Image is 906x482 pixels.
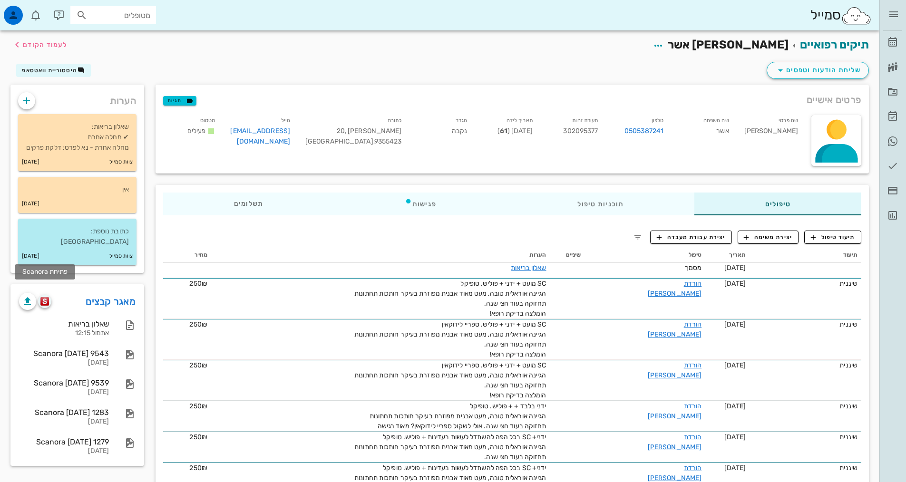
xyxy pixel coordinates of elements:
[753,360,857,370] div: שיננית
[163,96,196,106] button: תגיות
[11,36,67,53] button: לעמוד הקודם
[724,361,746,369] span: [DATE]
[370,402,546,430] span: ידני בלבד + + פוליש. טופיקל הגיינה אוראלית טובה, מעט אבנית מפוזרת בעיקר חותכות תחתונות תחזוקה בעו...
[109,251,133,261] small: צוות סמייל
[19,447,109,455] div: [DATE]
[354,433,546,461] span: ידני+ SC בכל הפה להשתדל לעשות בעדינות + פוליש. טופיקל הגיינה אוראלית טובה, מעט מאוד אבנית מפוזרת ...
[738,231,799,244] button: יצירת משימה
[19,329,109,337] div: אתמול 12:15
[23,41,67,49] span: לעמוד הקודם
[26,122,129,153] p: שאלון בריאות: ✔ מחלה אחרת מחלה אחרת - נא לפרט: דלקת פרקים
[85,320,105,327] span: הודעות
[685,264,701,272] span: מסמך
[456,117,467,124] small: מגדר
[585,248,705,263] th: טיפול
[724,320,746,328] span: [DATE]
[753,319,857,329] div: שיננית
[753,401,857,411] div: שיננית
[507,117,533,124] small: תאריך לידה
[22,157,39,167] small: [DATE]
[648,433,701,451] a: הורדת [PERSON_NAME]
[127,297,190,335] button: בית
[47,144,91,154] div: • לפני 22 שעות
[753,463,857,473] div: שיננית
[86,294,136,309] a: מאגר קבצים
[841,6,872,25] img: SmileCloud logo
[31,174,171,184] div: כתבו לנו
[26,226,129,247] p: כתובת נוספת: [GEOGRAPHIC_DATA]
[345,127,346,135] span: ,
[373,137,374,145] span: ,
[10,126,180,161] div: Profile image for מיכלזה קורה בפחות מ1 אחוז מהאנשים שמטא (פייסבוק, אינסטגרם וכו) לא נותנים לשלוח ...
[409,113,475,153] div: נקבה
[19,378,109,387] div: Scanora [DATE] 9539
[648,361,701,379] a: הורדת [PERSON_NAME]
[737,113,806,153] div: [PERSON_NAME]
[22,67,77,74] span: היסטוריית וואטסאפ
[19,319,109,328] div: שאלון בריאות
[650,231,731,244] button: יצירת עבודת מעבדה
[19,349,109,358] div: Scanora [DATE] 9543
[507,193,694,215] div: תוכניות טיפול
[19,67,171,84] p: שלום 👋
[19,388,109,396] div: [DATE]
[38,295,51,308] button: scanora logo
[167,96,192,105] span: תגיות
[753,432,857,442] div: שיננית
[152,134,171,153] img: Profile image for מיכל
[189,464,207,472] span: 250₪
[724,464,746,472] span: [DATE]
[807,92,861,107] span: פרטים אישיים
[744,233,792,241] span: יצירת משימה
[572,117,598,124] small: תעודת זהות
[563,127,598,135] span: 302095377
[652,117,664,124] small: טלפון
[63,297,127,335] button: הודעות
[93,144,148,154] div: [PERSON_NAME]
[724,402,746,410] span: [DATE]
[10,85,144,112] div: הערות
[724,280,746,288] span: [DATE]
[281,117,290,124] small: מייל
[804,231,861,244] button: תיעוד טיפול
[811,233,855,241] span: תיעוד טיפול
[337,127,402,135] span: [PERSON_NAME] 20
[19,437,109,446] div: Scanora [DATE] 1279
[26,184,129,195] p: אין
[211,248,550,263] th: הערות
[187,127,206,135] span: פעילים
[374,137,402,145] span: 9355423
[234,201,263,207] span: תשלומים
[753,279,857,289] div: שיננית
[189,433,207,441] span: 250₪
[22,251,39,261] small: [DATE]
[189,402,207,410] span: 250₪
[648,402,701,420] a: הורדת [PERSON_NAME]
[189,361,207,369] span: 250₪
[511,264,546,272] a: שאלון בריאות
[200,117,215,124] small: סטטוס
[163,248,211,263] th: מחיר
[19,84,171,100] p: איך אפשר לעזור?
[705,248,750,263] th: תאריך
[19,408,109,417] div: Scanora [DATE] 1283
[550,248,585,263] th: שיניים
[648,320,701,338] a: הורדת [PERSON_NAME]
[497,127,533,135] span: [DATE] ( )
[703,117,729,124] small: שם משפחה
[19,418,109,426] div: [DATE]
[10,15,27,32] div: סגור
[31,184,171,194] div: יחזור למצב מקוון בעוד תוך חצי שעה
[657,233,725,241] span: יצירת עבודת מעבדה
[10,112,181,162] div: הודעה שהתקבלה לאחרונהProfile image for מיכלזה קורה בפחות מ1 אחוז מהאנשים שמטא (פייסבוק, אינסטגרם ...
[19,359,109,367] div: [DATE]
[800,38,869,51] a: תיקים רפואיים
[305,137,374,145] span: [GEOGRAPHIC_DATA]
[334,193,507,215] div: פגישות
[668,38,789,51] span: [PERSON_NAME] אשר
[779,117,798,124] small: שם פרטי
[671,113,737,153] div: אשר
[354,320,546,358] span: SC מועט + ידני + פוליש. ספריי לידוקאין הגיינה אוראלית טובה, מעט מאוד אבנית מפוזרת בעיקר חותכות תח...
[750,248,861,263] th: תיעוד
[767,62,869,79] button: שליחת הודעות וטפסים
